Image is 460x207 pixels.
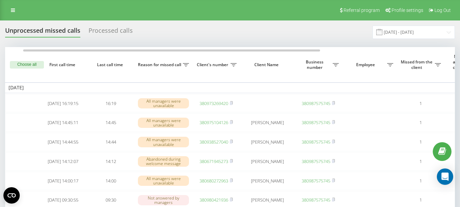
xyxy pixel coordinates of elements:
[302,119,330,125] a: 380987575745
[302,178,330,184] a: 380987575745
[196,62,231,68] span: Client's number
[39,114,87,132] td: [DATE] 14:45:11
[346,62,387,68] span: Employee
[5,27,80,38] div: Unprocessed missed calls
[397,172,444,190] td: 1
[200,158,228,164] a: 380671945273
[434,8,451,13] span: Log Out
[397,133,444,151] td: 1
[138,62,183,68] span: Reason for missed call
[302,158,330,164] a: 380987575745
[200,178,228,184] a: 380680272963
[397,152,444,171] td: 1
[240,172,295,190] td: [PERSON_NAME]
[392,8,423,13] span: Profile settings
[87,172,134,190] td: 14:00
[138,176,189,186] div: All managers were unavailable
[240,133,295,151] td: [PERSON_NAME]
[240,152,295,171] td: [PERSON_NAME]
[344,8,380,13] span: Referral program
[138,137,189,147] div: All managers were unavailable
[200,197,228,203] a: 380980421936
[200,100,228,106] a: 380973269420
[89,27,133,38] div: Processed calls
[200,119,228,125] a: 380975104126
[39,133,87,151] td: [DATE] 14:44:55
[3,187,20,204] button: Open CMP widget
[87,94,134,113] td: 16:19
[200,139,228,145] a: 380938527040
[302,100,330,106] a: 380987575745
[87,133,134,151] td: 14:44
[10,61,44,69] button: Choose all
[397,94,444,113] td: 1
[138,118,189,128] div: All managers were unavailable
[45,62,81,68] span: First call time
[246,62,289,68] span: Client Name
[240,114,295,132] td: [PERSON_NAME]
[298,59,333,70] span: Business number
[138,195,189,205] div: Not answered by managers
[397,114,444,132] td: 1
[302,197,330,203] a: 380987575745
[39,94,87,113] td: [DATE] 16:19:15
[39,152,87,171] td: [DATE] 14:12:07
[138,156,189,166] div: Abandoned during welcome message
[437,168,453,185] div: Open Intercom Messenger
[87,152,134,171] td: 14:12
[302,139,330,145] a: 380987575745
[92,62,129,68] span: Last call time
[138,98,189,108] div: All managers were unavailable
[39,172,87,190] td: [DATE] 14:00:17
[400,59,435,70] span: Missed from the client
[87,114,134,132] td: 14:45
